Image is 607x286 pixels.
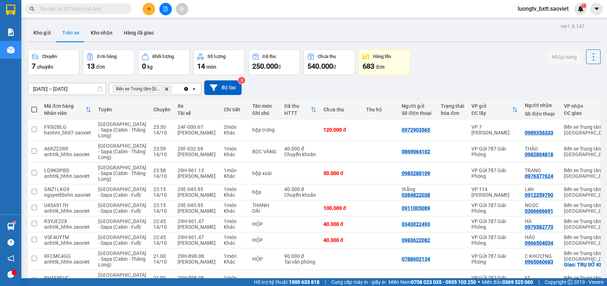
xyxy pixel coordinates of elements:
[389,278,476,286] span: Miền Nam
[30,6,35,11] span: search
[7,28,15,36] img: solution-icon
[564,103,606,109] div: VP nhận
[263,54,276,59] div: Đã thu
[178,202,217,208] div: 29E-043.95
[561,22,585,30] div: ver 1.8.147
[44,234,91,240] div: VSF4UYTM
[178,146,217,152] div: 29F-032.69
[153,173,170,179] div: 14/10
[178,234,217,240] div: 29H-961.47
[32,62,36,70] span: 7
[402,278,430,284] div: 0852337369
[284,253,316,259] div: 90.000 đ
[224,173,245,179] div: Khác
[323,278,359,284] div: 40.000 đ
[224,234,245,240] div: 1 món
[363,62,374,70] span: 683
[28,49,79,75] button: Chuyến7chuyến
[153,168,170,173] div: 23:58
[153,146,170,152] div: 23:59
[402,237,430,243] div: 0983622082
[44,218,91,224] div: R3YJE22X
[224,253,245,259] div: 1 món
[252,149,277,154] div: BỌC VÀNG
[113,85,172,93] span: Bến xe Trung tâm Lào Cai, close by backspace
[6,5,15,15] img: logo-vxr
[318,54,336,59] div: Chưa thu
[366,107,395,112] div: Thu hộ
[471,103,512,109] div: VP gửi
[204,80,242,95] button: Bộ lọc
[224,107,245,112] div: Chi tiết
[525,259,553,265] div: 0965060683
[153,259,170,265] div: 14/10
[252,110,277,116] div: Ghi chú
[191,86,197,92] svg: open
[152,54,174,59] div: Khối lượng
[402,192,430,198] div: 0384822038
[525,102,557,108] div: Người nhận
[303,49,355,75] button: Chưa thu540.000đ
[593,6,600,12] span: caret-down
[307,62,333,70] span: 540.000
[153,124,170,130] div: 23:30
[118,24,159,41] button: Hàng đã giao
[252,103,277,109] div: Tên món
[85,24,118,41] button: Kho nhận
[252,278,277,284] div: HS
[252,202,277,214] div: THANH DÀI
[224,124,245,130] div: 2 món
[402,103,434,109] div: Người gửi
[44,259,91,265] div: anhttk_hhhn.saoviet
[525,208,553,214] div: 0366666691
[98,202,146,214] span: [GEOGRAPHIC_DATA] - Sapa (Cabin - Full)
[224,146,245,152] div: 1 món
[323,221,359,227] div: 40.000 đ
[471,168,518,179] div: VP Gửi 787 Giải Phóng
[98,218,146,230] span: [GEOGRAPHIC_DATA] - Sapa (Cabin - Full)
[402,149,430,154] div: 0869064102
[402,110,434,116] div: Số điện thoại
[153,208,170,214] div: 14/10
[41,100,95,119] th: Toggle SortBy
[323,127,359,133] div: 120.000 đ
[178,173,217,179] div: [PERSON_NAME]
[252,189,277,195] div: hộp
[178,152,217,157] div: [PERSON_NAME]
[178,103,217,109] div: Xe
[44,130,91,136] div: hanhnt_hh07.saoviet
[323,107,359,112] div: Chưa thu
[568,280,572,285] span: copyright
[224,275,245,281] div: 1 món
[278,64,281,70] span: đ
[471,186,518,198] div: VP 114 [PERSON_NAME]
[44,253,91,259] div: RFCMC4GG
[402,256,430,262] div: 0788602134
[98,250,146,268] span: [GEOGRAPHIC_DATA] - Sapa (Cabin - Thăng Long)
[37,64,53,70] span: chuyến
[512,4,574,13] span: luongtv_bxtt.saoviet
[373,54,391,59] div: Hàng tồn
[178,224,217,230] div: [PERSON_NAME]
[153,275,170,281] div: 21:00
[28,24,57,41] button: Kho gửi
[564,110,606,116] div: ĐC giao
[164,87,169,91] svg: Delete
[44,110,85,116] div: Nhân viên
[254,278,320,286] span: Hỗ trợ kỹ thuật:
[525,173,553,179] div: 0976377624
[238,77,245,84] sup: 3
[376,64,385,70] span: đơn
[284,186,316,192] div: 40.000 đ
[525,240,553,246] div: 0966504034
[538,278,539,286] span: |
[252,127,277,133] div: hộp trứng
[7,255,14,262] span: notification
[153,202,170,208] div: 23:15
[284,152,316,157] div: Chuyển khoản
[178,186,217,192] div: 29E-043.95
[224,186,245,192] div: 1 món
[224,130,245,136] div: Khác
[284,110,311,116] div: HTTT
[44,192,91,198] div: nguyetltbvhn.saoviet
